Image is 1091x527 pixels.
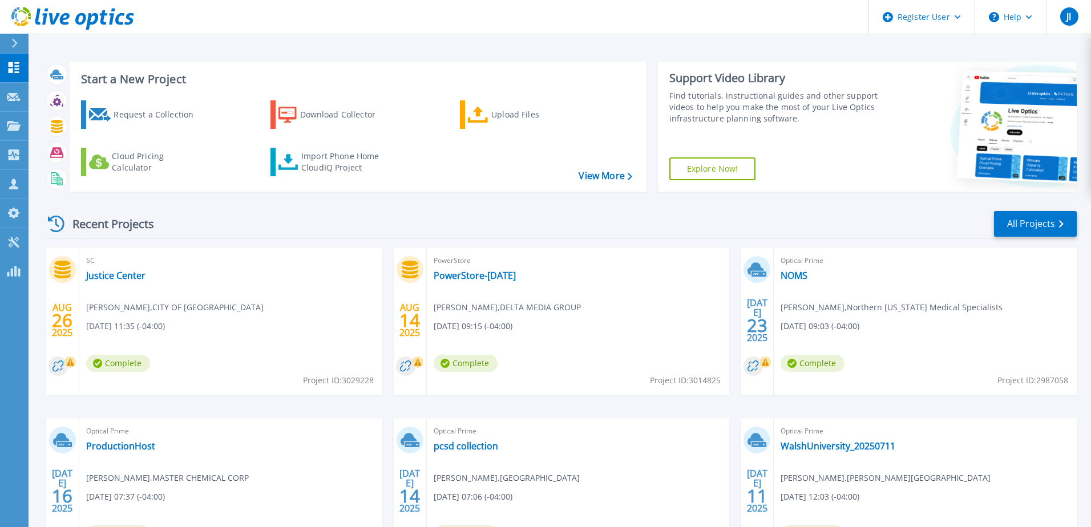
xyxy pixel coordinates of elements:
span: Complete [781,355,844,372]
a: Request a Collection [81,100,208,129]
span: Optical Prime [781,254,1070,267]
span: [PERSON_NAME] , Northern [US_STATE] Medical Specialists [781,301,1003,314]
span: [DATE] 07:06 (-04:00) [434,490,512,503]
span: Optical Prime [434,425,723,437]
span: [DATE] 09:15 (-04:00) [434,320,512,333]
span: 26 [52,315,72,325]
span: [PERSON_NAME] , [PERSON_NAME][GEOGRAPHIC_DATA] [781,472,991,484]
span: PowerStore [434,254,723,267]
div: Support Video Library [669,71,883,86]
a: Explore Now! [669,157,756,180]
div: AUG 2025 [399,299,421,341]
span: [PERSON_NAME] , CITY OF [GEOGRAPHIC_DATA] [86,301,264,314]
a: NOMS [781,270,807,281]
h3: Start a New Project [81,73,632,86]
a: WalshUniversity_20250711 [781,440,895,452]
span: 23 [747,321,767,330]
a: All Projects [994,211,1077,237]
span: 11 [747,491,767,501]
span: [DATE] 07:37 (-04:00) [86,490,165,503]
div: AUG 2025 [51,299,73,341]
span: [DATE] 11:35 (-04:00) [86,320,165,333]
div: Import Phone Home CloudIQ Project [301,151,390,173]
div: [DATE] 2025 [746,299,768,341]
span: Project ID: 3029228 [303,374,374,387]
a: Upload Files [460,100,587,129]
span: SC [86,254,375,267]
span: [PERSON_NAME] , [GEOGRAPHIC_DATA] [434,472,580,484]
div: Find tutorials, instructional guides and other support videos to help you make the most of your L... [669,90,883,124]
span: [DATE] 09:03 (-04:00) [781,320,859,333]
div: [DATE] 2025 [746,470,768,512]
span: Project ID: 3014825 [650,374,721,387]
div: [DATE] 2025 [399,470,421,512]
span: [PERSON_NAME] , MASTER CHEMICAL CORP [86,472,249,484]
span: [PERSON_NAME] , DELTA MEDIA GROUP [434,301,581,314]
span: 14 [399,315,420,325]
a: PowerStore-[DATE] [434,270,516,281]
span: Optical Prime [86,425,375,437]
span: Complete [434,355,498,372]
span: 16 [52,491,72,501]
div: Download Collector [300,103,391,126]
div: Request a Collection [114,103,205,126]
a: Download Collector [270,100,398,129]
a: View More [579,171,632,181]
a: Cloud Pricing Calculator [81,148,208,176]
div: Recent Projects [44,210,169,238]
a: pcsd collection [434,440,498,452]
a: ProductionHost [86,440,155,452]
span: [DATE] 12:03 (-04:00) [781,490,859,503]
span: Project ID: 2987058 [997,374,1068,387]
span: JI [1066,12,1071,21]
div: [DATE] 2025 [51,470,73,512]
div: Upload Files [491,103,583,126]
span: Complete [86,355,150,372]
a: Justice Center [86,270,146,281]
span: 14 [399,491,420,501]
div: Cloud Pricing Calculator [112,151,203,173]
span: Optical Prime [781,425,1070,437]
